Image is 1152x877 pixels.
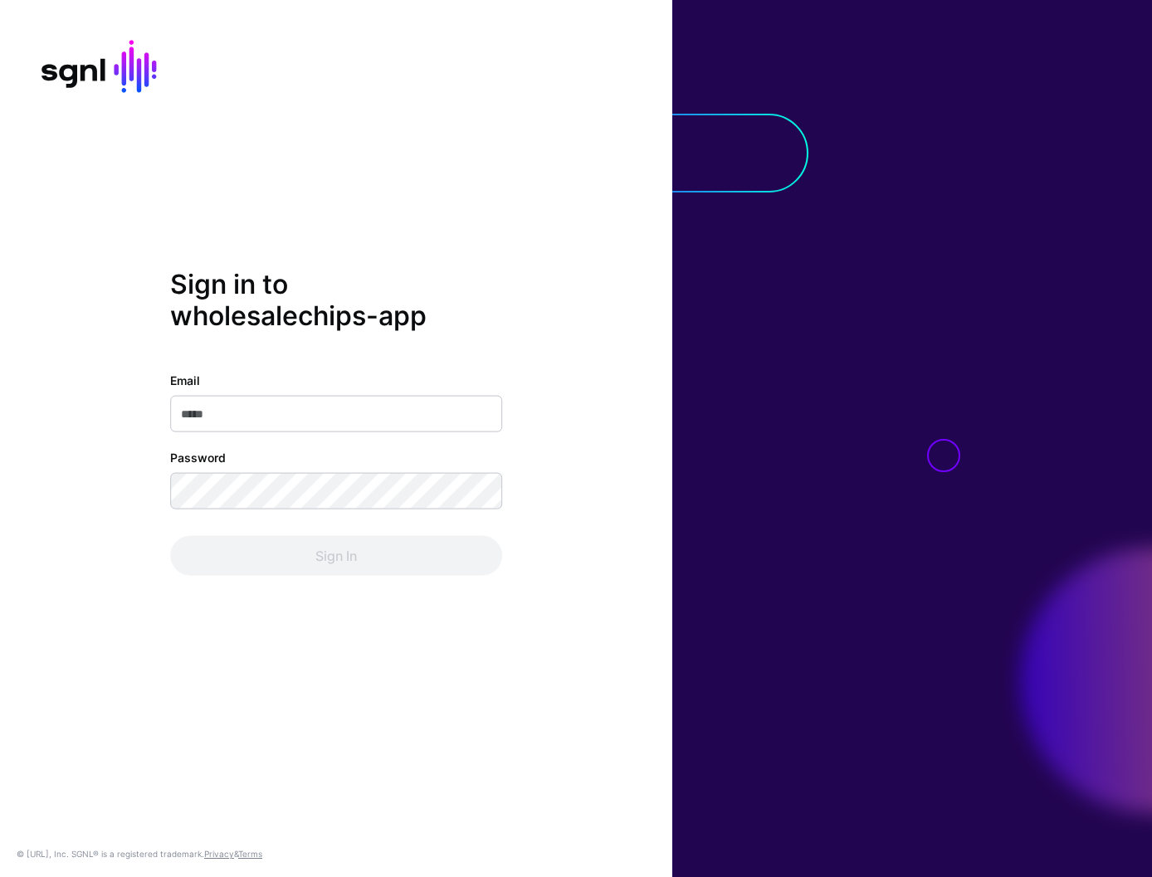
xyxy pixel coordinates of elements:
[238,849,262,859] a: Terms
[17,847,262,860] div: © [URL], Inc. SGNL® is a registered trademark. &
[170,268,502,332] h2: Sign in to wholesalechips-app
[170,449,226,466] label: Password
[170,372,200,389] label: Email
[204,849,234,859] a: Privacy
